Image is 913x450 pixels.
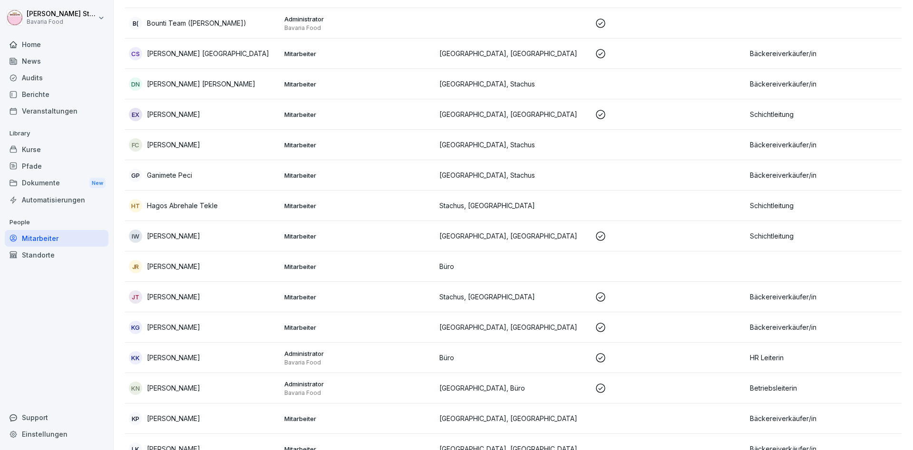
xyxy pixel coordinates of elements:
p: [GEOGRAPHIC_DATA], Stachus [439,79,587,89]
p: Bäckereiverkäufer/in [750,322,898,332]
p: Betriebsleiterin [750,383,898,393]
p: Mitarbeiter [284,201,432,210]
p: HR Leiterin [750,353,898,363]
p: [GEOGRAPHIC_DATA], [GEOGRAPHIC_DATA] [439,231,587,241]
p: Bavaria Food [27,19,96,25]
div: B( [129,17,142,30]
p: Schichtleitung [750,201,898,211]
div: Dokumente [5,174,108,192]
p: [PERSON_NAME] [147,413,200,423]
p: [PERSON_NAME] [PERSON_NAME] [147,79,255,89]
a: News [5,53,108,69]
p: [PERSON_NAME] [147,261,200,271]
p: Bäckereiverkäufer/in [750,79,898,89]
p: Mitarbeiter [284,323,432,332]
p: [PERSON_NAME] [147,353,200,363]
p: Bavaria Food [284,389,432,397]
a: Automatisierungen [5,191,108,208]
p: [GEOGRAPHIC_DATA], [GEOGRAPHIC_DATA] [439,109,587,119]
p: Mitarbeiter [284,262,432,271]
div: DN [129,77,142,91]
p: Administrator [284,15,432,23]
p: Mitarbeiter [284,141,432,149]
p: [GEOGRAPHIC_DATA], [GEOGRAPHIC_DATA] [439,322,587,332]
a: Standorte [5,247,108,263]
p: [GEOGRAPHIC_DATA], [GEOGRAPHIC_DATA] [439,413,587,423]
div: KP [129,412,142,425]
p: [PERSON_NAME] [147,322,200,332]
a: Home [5,36,108,53]
a: Kurse [5,141,108,158]
p: Büro [439,353,587,363]
p: Mitarbeiter [284,49,432,58]
p: [PERSON_NAME] [GEOGRAPHIC_DATA] [147,48,269,58]
div: FC [129,138,142,152]
p: Ganimete Peci [147,170,192,180]
p: Library [5,126,108,141]
p: [GEOGRAPHIC_DATA], Stachus [439,140,587,150]
p: Administrator [284,349,432,358]
p: [PERSON_NAME] Stöhr [27,10,96,18]
a: Mitarbeiter [5,230,108,247]
p: Schichtleitung [750,109,898,119]
p: Mitarbeiter [284,232,432,240]
div: JT [129,290,142,304]
p: Stachus, [GEOGRAPHIC_DATA] [439,201,587,211]
p: Administrator [284,380,432,388]
p: [GEOGRAPHIC_DATA], Büro [439,383,587,393]
a: Audits [5,69,108,86]
p: Bäckereiverkäufer/in [750,140,898,150]
p: Bäckereiverkäufer/in [750,413,898,423]
a: Veranstaltungen [5,103,108,119]
p: [PERSON_NAME] [147,109,200,119]
a: Pfade [5,158,108,174]
div: Support [5,409,108,426]
a: Einstellungen [5,426,108,442]
p: Mitarbeiter [284,293,432,301]
p: [PERSON_NAME] [147,231,200,241]
p: [GEOGRAPHIC_DATA], Stachus [439,170,587,180]
p: Schichtleitung [750,231,898,241]
p: Stachus, [GEOGRAPHIC_DATA] [439,292,587,302]
p: Mitarbeiter [284,171,432,180]
div: EX [129,108,142,121]
p: [GEOGRAPHIC_DATA], [GEOGRAPHIC_DATA] [439,48,587,58]
p: Mitarbeiter [284,80,432,88]
p: Mitarbeiter [284,414,432,423]
p: Büro [439,261,587,271]
p: [PERSON_NAME] [147,383,200,393]
a: Berichte [5,86,108,103]
p: Bäckereiverkäufer/in [750,292,898,302]
a: DokumenteNew [5,174,108,192]
p: Bavaria Food [284,24,432,32]
p: Mitarbeiter [284,110,432,119]
p: Bavaria Food [284,359,432,366]
div: JR [129,260,142,273]
div: IW [129,230,142,243]
p: People [5,215,108,230]
div: CS [129,47,142,60]
div: HT [129,199,142,212]
p: Bäckereiverkäufer/in [750,170,898,180]
p: Hagos Abrehale Tekle [147,201,218,211]
p: [PERSON_NAME] [147,292,200,302]
div: New [89,178,106,189]
div: KN [129,382,142,395]
div: GP [129,169,142,182]
div: KK [129,351,142,364]
p: Bäckereiverkäufer/in [750,48,898,58]
div: KG [129,321,142,334]
p: [PERSON_NAME] [147,140,200,150]
p: Bounti Team ([PERSON_NAME]) [147,18,246,28]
